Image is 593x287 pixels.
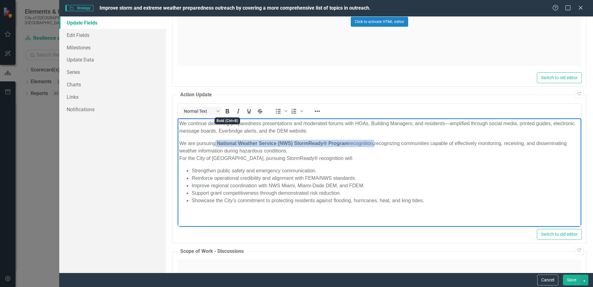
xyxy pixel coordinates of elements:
[65,5,93,11] span: Strategy
[244,107,254,116] button: Underline
[537,72,582,83] button: Switch to old editor
[100,5,371,11] span: Improve storm and extreme weather preparedness outreach by covering a more comprehensive list of ...
[537,275,558,285] button: Cancel
[255,107,265,116] button: Strikethrough
[59,16,166,29] a: Update Fields
[222,107,233,116] button: Bold
[59,29,166,41] a: Edit Fields
[181,107,222,116] button: Block Normal Text
[537,229,582,240] button: Switch to old editor
[59,103,166,116] a: Notifications
[59,91,166,103] a: Links
[273,107,288,116] div: Bullet list
[177,248,247,255] legend: Scope of Work - Discussions
[59,66,166,78] a: Series
[59,53,166,66] a: Update Data
[184,109,214,114] span: Normal Text
[59,41,166,54] a: Milestones
[563,275,580,285] button: Save
[289,107,304,116] div: Numbered list
[177,91,215,98] legend: Action Update
[351,17,408,27] button: Click to activate HTML editor
[233,107,243,116] button: Italic
[312,107,323,116] button: Reveal or hide additional toolbar items
[59,78,166,91] a: Charts
[178,118,581,227] iframe: Rich Text Area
